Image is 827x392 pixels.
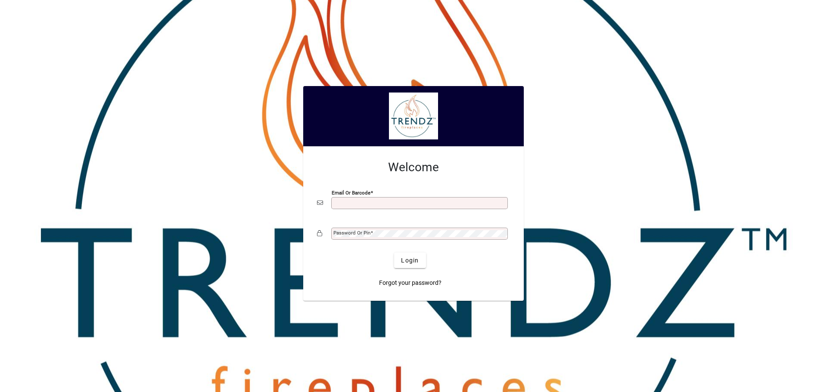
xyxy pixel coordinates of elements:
mat-label: Email or Barcode [332,190,370,196]
button: Login [394,253,426,268]
mat-label: Password or Pin [333,230,370,236]
span: Forgot your password? [379,278,441,287]
a: Forgot your password? [376,275,445,290]
span: Login [401,256,419,265]
h2: Welcome [317,160,510,175]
